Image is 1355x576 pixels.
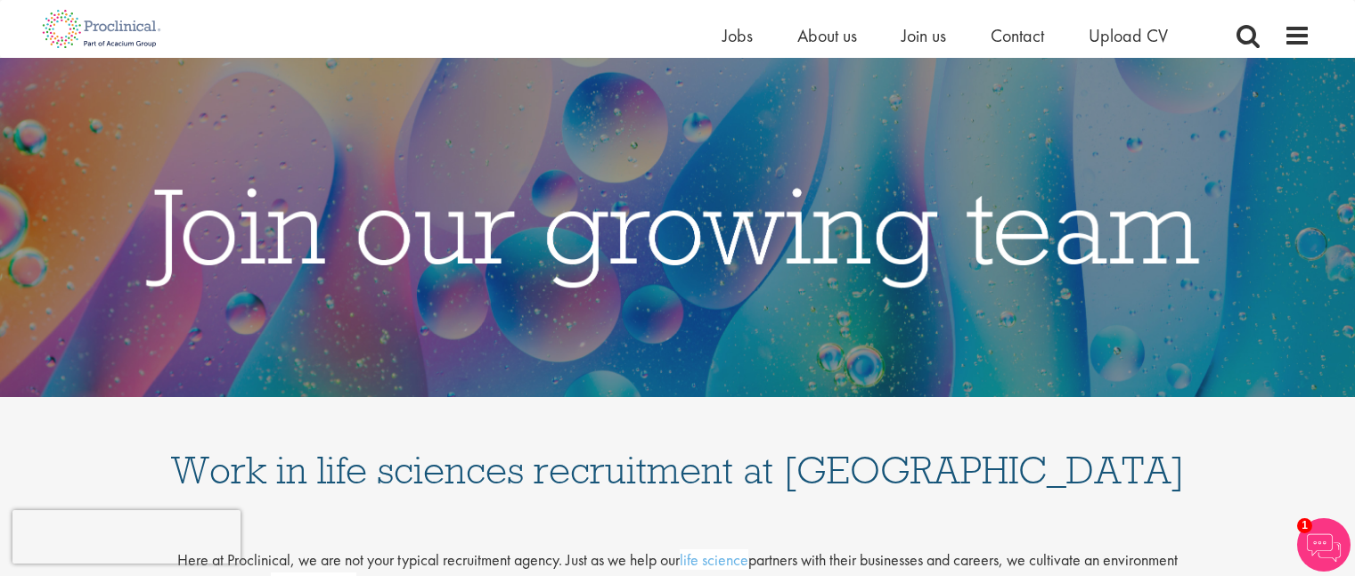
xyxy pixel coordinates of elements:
a: life science [680,549,748,570]
span: 1 [1297,518,1312,533]
a: Contact [991,24,1044,47]
img: Chatbot [1297,518,1351,572]
a: Join us [902,24,946,47]
h1: Work in life sciences recruitment at [GEOGRAPHIC_DATA] [170,415,1186,490]
a: About us [797,24,857,47]
a: Jobs [722,24,753,47]
iframe: reCAPTCHA [12,510,241,564]
a: Upload CV [1089,24,1168,47]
